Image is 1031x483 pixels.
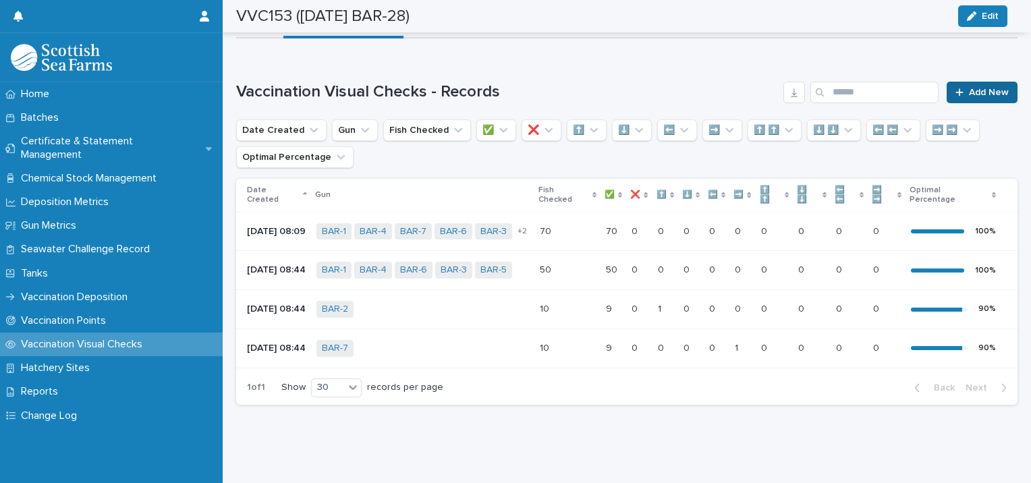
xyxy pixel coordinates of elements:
[606,340,615,354] p: 9
[702,119,742,141] button: ➡️
[708,188,718,202] p: ⬅️
[360,226,387,237] a: BAR-4
[748,119,802,141] button: ⬆️ ⬆️
[332,119,378,141] button: Gun
[873,340,882,354] p: 0
[236,371,276,404] p: 1 of 1
[684,340,692,354] p: 0
[978,343,996,353] div: 90 %
[281,382,306,393] p: Show
[798,301,807,315] p: 0
[538,183,589,208] p: Fish Checked
[658,301,664,315] p: 1
[910,183,988,208] p: Optimal Percentage
[247,304,306,315] p: [DATE] 08:44
[658,262,667,276] p: 0
[632,301,640,315] p: 0
[540,262,554,276] p: 50
[926,383,955,393] span: Back
[322,343,348,354] a: BAR-7
[247,343,306,354] p: [DATE] 08:44
[400,264,427,276] a: BAR-6
[612,119,652,141] button: ⬇️
[606,223,620,237] p: 70
[760,183,781,208] p: ⬆️ ⬆️
[236,212,1018,251] tr: [DATE] 08:09BAR-1 BAR-4 BAR-7 BAR-6 BAR-3 +27070 7070 00 00 00 00 00 00 00 00 00 100%
[247,264,306,276] p: [DATE] 08:44
[605,188,615,202] p: ✅
[480,264,507,276] a: BAR-5
[761,223,770,237] p: 0
[735,262,744,276] p: 0
[632,340,640,354] p: 0
[441,264,467,276] a: BAR-3
[903,382,960,394] button: Back
[835,183,856,208] p: ⬅️ ⬅️
[518,227,527,235] span: + 2
[16,172,167,185] p: Chemical Stock Management
[236,290,1018,329] tr: [DATE] 08:44BAR-2 1010 99 00 11 00 00 00 00 00 00 00 90%
[322,304,348,315] a: BAR-2
[236,82,778,102] h1: Vaccination Visual Checks - Records
[798,340,807,354] p: 0
[797,183,818,208] p: ⬇️ ⬇️
[975,266,996,275] div: 100 %
[440,226,467,237] a: BAR-6
[567,119,607,141] button: ⬆️
[522,119,561,141] button: ❌
[735,340,741,354] p: 1
[975,227,996,236] div: 100 %
[236,7,410,26] h2: VVC153 ([DATE] BAR-28)
[735,223,744,237] p: 0
[632,262,640,276] p: 0
[236,251,1018,290] tr: [DATE] 08:44BAR-1 BAR-4 BAR-6 BAR-3 BAR-5 5050 5050 00 00 00 00 00 00 00 00 00 100%
[540,223,554,237] p: 70
[658,223,667,237] p: 0
[709,262,718,276] p: 0
[966,383,995,393] span: Next
[873,262,882,276] p: 0
[322,226,346,237] a: BAR-1
[969,88,1009,97] span: Add New
[16,385,69,398] p: Reports
[606,301,615,315] p: 9
[322,264,346,276] a: BAR-1
[632,223,640,237] p: 0
[836,223,845,237] p: 0
[247,226,306,237] p: [DATE] 08:09
[540,301,552,315] p: 10
[709,340,718,354] p: 0
[684,301,692,315] p: 0
[873,301,882,315] p: 0
[16,196,119,208] p: Deposition Metrics
[236,119,327,141] button: Date Created
[761,340,770,354] p: 0
[657,188,667,202] p: ⬆️
[476,119,516,141] button: ✅
[872,183,893,208] p: ➡️ ➡️
[947,82,1018,103] a: Add New
[836,262,845,276] p: 0
[16,88,60,101] p: Home
[480,226,507,237] a: BAR-3
[836,340,845,354] p: 0
[16,267,59,280] p: Tanks
[735,301,744,315] p: 0
[16,135,206,161] p: Certificate & Statement Management
[16,362,101,374] p: Hatchery Sites
[836,301,845,315] p: 0
[978,304,996,314] div: 90 %
[810,82,939,103] input: Search
[866,119,920,141] button: ⬅️ ⬅️
[684,262,692,276] p: 0
[873,223,882,237] p: 0
[16,219,87,232] p: Gun Metrics
[11,44,112,71] img: uOABhIYSsOPhGJQdTwEw
[16,243,161,256] p: Seawater Challenge Record
[658,340,667,354] p: 0
[383,119,471,141] button: Fish Checked
[16,314,117,327] p: Vaccination Points
[657,119,697,141] button: ⬅️
[16,338,153,351] p: Vaccination Visual Checks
